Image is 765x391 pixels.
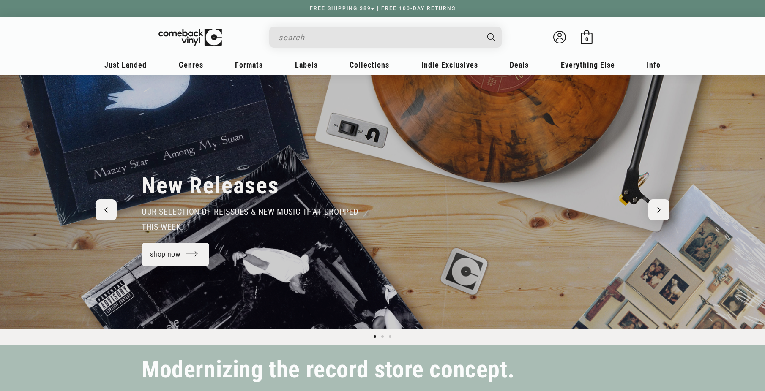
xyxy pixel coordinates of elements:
h2: New Releases [142,172,279,200]
span: Formats [235,60,263,69]
input: search [279,29,479,46]
h2: Modernizing the record store concept. [142,360,514,380]
div: Search [269,27,502,48]
span: Indie Exclusives [421,60,478,69]
span: Labels [295,60,318,69]
button: Previous slide [96,199,117,220]
span: Just Landed [104,60,147,69]
span: 0 [585,36,588,42]
span: our selection of reissues & new music that dropped this week. [142,206,358,232]
button: Next slide [648,199,669,220]
span: Deals [510,60,529,69]
span: Everything Else [561,60,615,69]
a: FREE SHIPPING $89+ | FREE 100-DAY RETURNS [301,5,464,11]
button: Load slide 3 of 3 [386,333,394,340]
button: Load slide 1 of 3 [371,333,379,340]
button: Search [480,27,503,48]
span: Info [647,60,661,69]
span: Collections [350,60,389,69]
button: Load slide 2 of 3 [379,333,386,340]
a: shop now [142,243,209,266]
span: Genres [179,60,203,69]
